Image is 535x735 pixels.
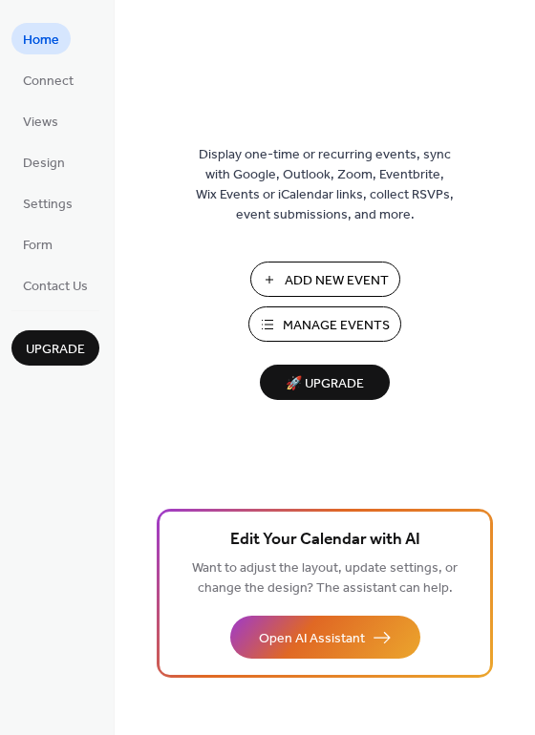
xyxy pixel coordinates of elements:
[283,316,390,336] span: Manage Events
[23,113,58,133] span: Views
[23,72,74,92] span: Connect
[11,23,71,54] a: Home
[11,228,64,260] a: Form
[11,146,76,178] a: Design
[11,64,85,95] a: Connect
[230,527,420,554] span: Edit Your Calendar with AI
[192,556,458,601] span: Want to adjust the layout, update settings, or change the design? The assistant can help.
[285,271,389,291] span: Add New Event
[259,629,365,649] span: Open AI Assistant
[260,365,390,400] button: 🚀 Upgrade
[248,306,401,342] button: Manage Events
[23,31,59,51] span: Home
[26,340,85,360] span: Upgrade
[11,330,99,366] button: Upgrade
[196,145,454,225] span: Display one-time or recurring events, sync with Google, Outlook, Zoom, Eventbrite, Wix Events or ...
[11,105,70,136] a: Views
[23,277,88,297] span: Contact Us
[11,269,99,301] a: Contact Us
[271,371,378,397] span: 🚀 Upgrade
[23,236,53,256] span: Form
[250,262,400,297] button: Add New Event
[230,616,420,659] button: Open AI Assistant
[11,187,84,219] a: Settings
[23,154,65,174] span: Design
[23,195,73,215] span: Settings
